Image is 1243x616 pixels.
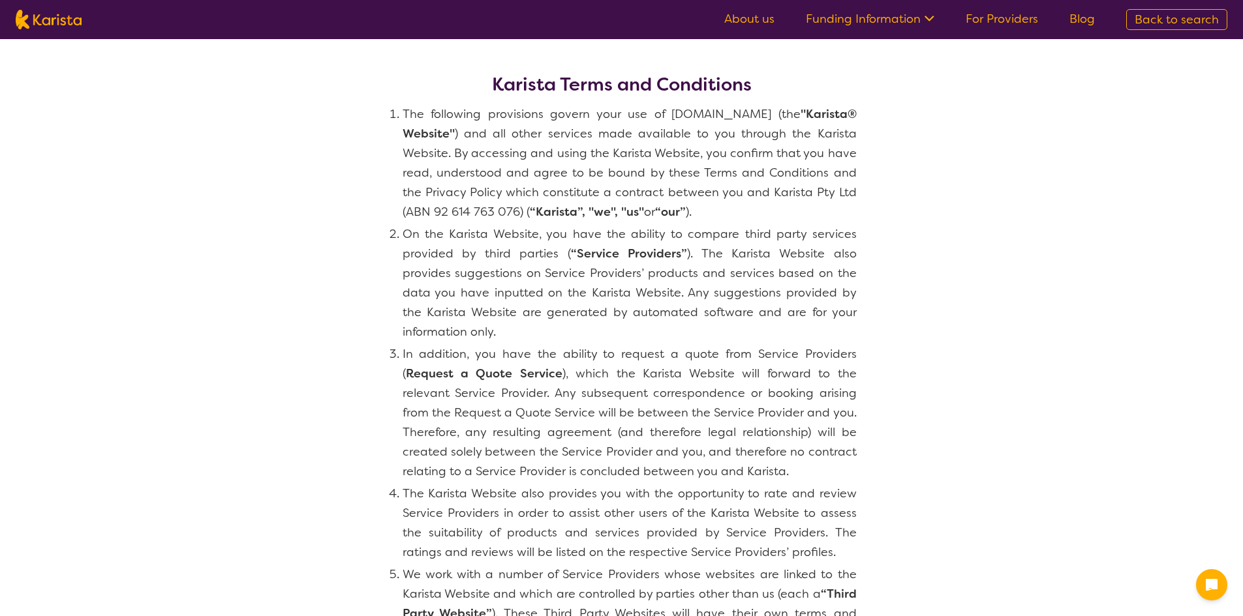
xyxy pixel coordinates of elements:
a: For Providers [966,11,1038,27]
img: Karista logo [16,10,82,29]
li: The Karista Website also provides you with the opportunity to rate and review Service Providers i... [403,484,857,562]
a: About us [724,11,775,27]
b: Request a Quote Service [406,366,562,381]
a: Funding Information [806,11,934,27]
li: In addition, you have the ability to request a quote from Service Providers ( ), which the Karist... [403,344,857,481]
span: Back to search [1135,12,1219,27]
a: Blog [1069,11,1095,27]
b: “Service Providers” [571,246,688,261]
li: The following provisions govern your use of [DOMAIN_NAME] (the ) and all other services made avai... [403,104,857,222]
b: “Karista”, "we", "us" [530,204,644,220]
h2: Karista Terms and Conditions [492,73,752,96]
li: On the Karista Website, you have the ability to compare third party services provided by third pa... [403,224,857,342]
b: “our” [655,204,686,220]
a: Back to search [1126,9,1227,30]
